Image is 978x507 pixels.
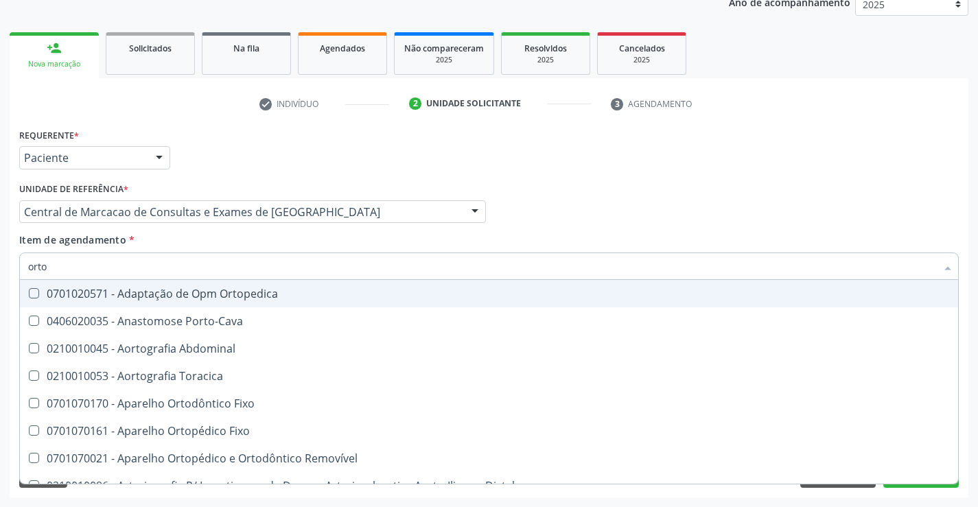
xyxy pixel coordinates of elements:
div: 0701070161 - Aparelho Ortopédico Fixo [28,425,950,436]
div: 2 [409,97,421,110]
div: 0701020571 - Adaptação de Opm Ortopedica [28,288,950,299]
div: 0701070170 - Aparelho Ortodôntico Fixo [28,398,950,409]
div: 0210010096 - Arteriografia P/ Investigacao de Doenca Arteriosclerotica Aorto-Iliaca e Distal [28,480,950,491]
span: Solicitados [129,43,172,54]
span: Cancelados [619,43,665,54]
span: Agendados [320,43,365,54]
span: Não compareceram [404,43,484,54]
span: Central de Marcacao de Consultas e Exames de [GEOGRAPHIC_DATA] [24,205,458,219]
div: 0210010045 - Aortografia Abdominal [28,343,950,354]
div: Unidade solicitante [426,97,521,110]
div: 0406020035 - Anastomose Porto-Cava [28,316,950,327]
div: 2025 [511,55,580,65]
input: Buscar por procedimentos [28,252,936,280]
span: Na fila [233,43,259,54]
span: Item de agendamento [19,233,126,246]
div: Nova marcação [19,59,89,69]
div: person_add [47,40,62,56]
div: 0701070021 - Aparelho Ortopédico e Ortodôntico Removível [28,453,950,464]
label: Requerente [19,125,79,146]
div: 2025 [404,55,484,65]
div: 0210010053 - Aortografia Toracica [28,370,950,381]
span: Paciente [24,151,142,165]
div: 2025 [607,55,676,65]
label: Unidade de referência [19,179,128,200]
span: Resolvidos [524,43,567,54]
